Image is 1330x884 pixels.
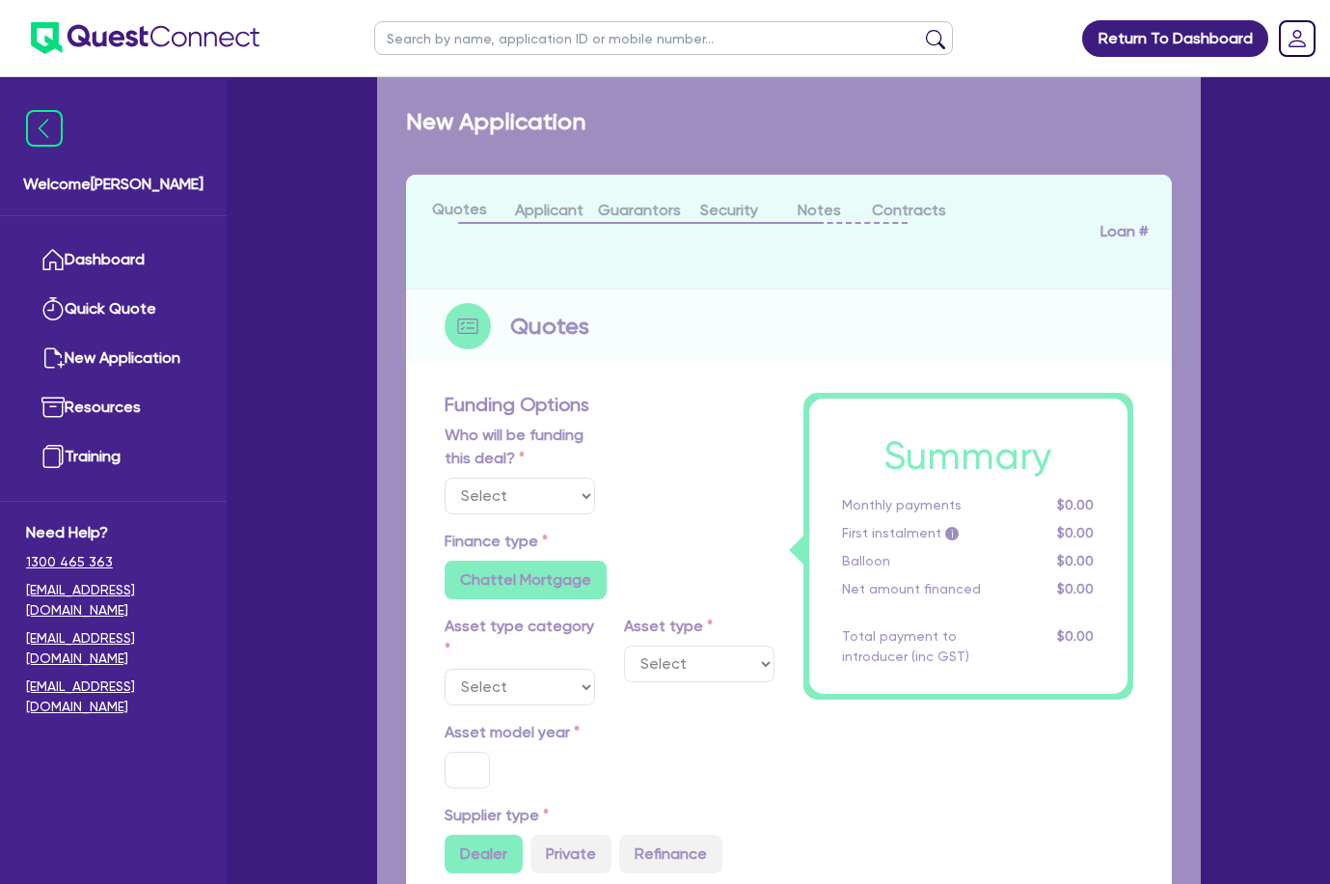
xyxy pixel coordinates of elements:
[26,677,201,717] a: [EMAIL_ADDRESS][DOMAIN_NAME]
[26,334,201,383] a: New Application
[41,445,65,468] img: training
[26,285,201,334] a: Quick Quote
[26,554,113,569] tcxspan: Call 1300 465 363 via 3CX
[26,580,201,621] a: [EMAIL_ADDRESS][DOMAIN_NAME]
[41,396,65,419] img: resources
[41,346,65,370] img: new-application
[1272,14,1322,64] a: Dropdown toggle
[41,297,65,320] img: quick-quote
[26,628,201,669] a: [EMAIL_ADDRESS][DOMAIN_NAME]
[374,21,953,55] input: Search by name, application ID or mobile number...
[26,432,201,482] a: Training
[31,22,259,54] img: quest-connect-logo-blue
[26,383,201,432] a: Resources
[23,173,204,196] span: Welcome [PERSON_NAME]
[26,521,201,544] span: Need Help?
[26,235,201,285] a: Dashboard
[1082,20,1268,57] a: Return To Dashboard
[26,110,63,147] img: icon-menu-close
